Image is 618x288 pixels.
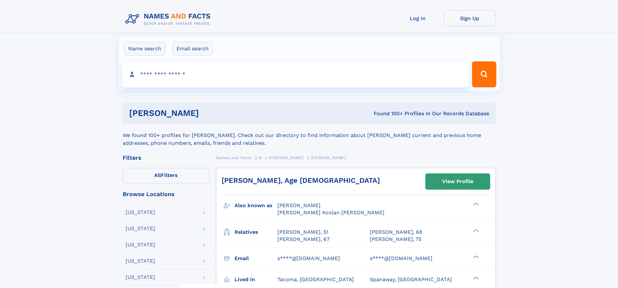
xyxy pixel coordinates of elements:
span: [PERSON_NAME] Koolan [PERSON_NAME] [277,209,384,216]
span: Spanaway, [GEOGRAPHIC_DATA] [370,276,452,282]
a: Log In [392,10,444,26]
div: We found 100+ profiles for [PERSON_NAME]. Check out our directory to find information about [PERS... [123,124,496,147]
label: Email search [172,42,213,56]
div: Found 100+ Profiles In Our Records Database [286,110,489,117]
a: [PERSON_NAME] [269,154,304,162]
div: ❯ [472,255,479,259]
a: View Profile [426,174,490,189]
span: [PERSON_NAME] [311,156,346,160]
div: [US_STATE] [126,242,155,247]
label: Filters [123,168,210,183]
div: ❯ [472,276,479,280]
a: B [259,154,262,162]
div: ❯ [472,202,479,206]
span: Tacoma, [GEOGRAPHIC_DATA] [277,276,354,282]
h3: Also known as [235,200,277,211]
a: Names and Facts [216,154,252,162]
div: Filters [123,155,210,161]
div: [US_STATE] [126,275,155,280]
a: [PERSON_NAME], 75 [370,236,421,243]
div: [US_STATE] [126,258,155,264]
a: [PERSON_NAME], Age [DEMOGRAPHIC_DATA] [222,176,380,184]
div: [US_STATE] [126,226,155,231]
input: search input [122,61,469,87]
a: [PERSON_NAME], 68 [370,229,422,236]
button: Search Button [472,61,496,87]
h3: Relatives [235,227,277,238]
span: [PERSON_NAME] [269,156,304,160]
div: [US_STATE] [126,210,155,215]
span: All [154,172,161,178]
label: Name search [124,42,165,56]
img: Logo Names and Facts [123,10,216,28]
h3: Lived in [235,274,277,285]
span: B [259,156,262,160]
h3: Email [235,253,277,264]
a: [PERSON_NAME], 51 [277,229,328,236]
a: Sign Up [444,10,496,26]
div: View Profile [442,174,473,189]
div: Browse Locations [123,191,210,197]
div: ❯ [472,228,479,232]
h1: [PERSON_NAME] [129,109,286,117]
a: [PERSON_NAME], 67 [277,236,330,243]
span: [PERSON_NAME] [277,202,321,208]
